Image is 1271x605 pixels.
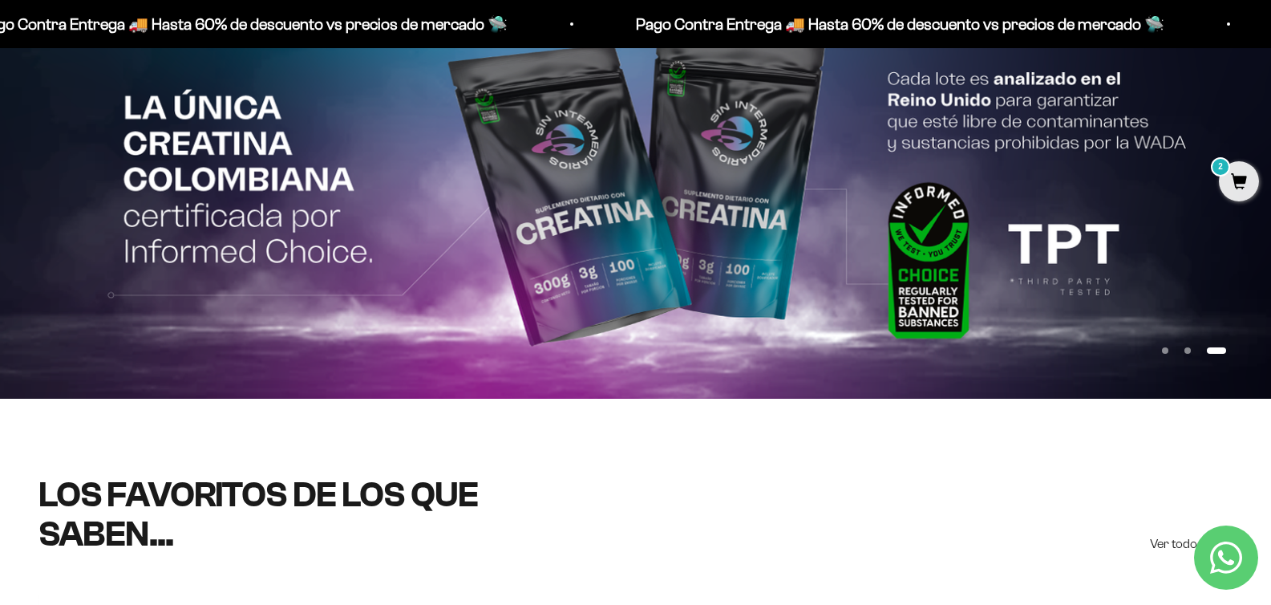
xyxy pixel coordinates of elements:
split-lines: LOS FAVORITOS DE LOS QUE SABEN... [38,475,478,553]
a: Ver todos [1150,534,1233,554]
a: 2 [1219,174,1259,192]
span: Ver todos [1150,534,1204,554]
p: Pago Contra Entrega 🚚 Hasta 60% de descuento vs precios de mercado 🛸 [634,11,1163,37]
mark: 2 [1211,157,1230,177]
